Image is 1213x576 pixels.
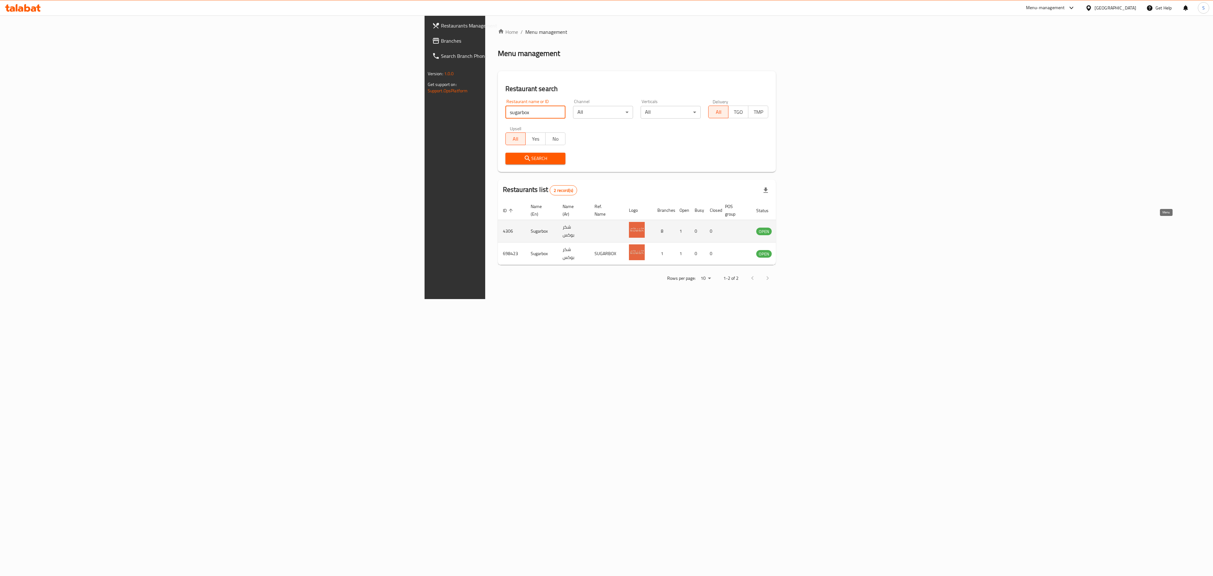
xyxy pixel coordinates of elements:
span: Ref. Name [594,203,616,218]
th: Busy [690,201,705,220]
table: enhanced table [498,201,806,265]
span: S [1202,4,1205,11]
h2: Restaurant search [505,84,769,94]
th: Closed [705,201,720,220]
div: Menu-management [1026,4,1065,12]
span: 1.0.0 [444,70,454,78]
a: Branches [427,33,627,48]
span: Restaurants Management [441,22,622,29]
span: All [508,134,523,144]
label: Upsell [510,126,522,131]
td: 1 [652,242,674,265]
span: Yes [528,134,543,144]
span: Search Branch Phone [441,52,622,60]
button: Yes [525,132,546,145]
p: Rows per page: [667,274,696,282]
th: Branches [652,201,674,220]
td: 0 [690,242,705,265]
span: Search [510,155,560,162]
h2: Restaurants list [503,185,577,195]
span: OPEN [756,228,772,235]
div: Export file [758,183,773,198]
button: No [545,132,565,145]
td: 1 [674,220,690,242]
span: All [711,107,726,117]
span: Version: [428,70,443,78]
span: Get support on: [428,80,457,89]
div: [GEOGRAPHIC_DATA] [1095,4,1136,11]
a: Support.OpsPlatform [428,87,468,95]
span: POS group [725,203,744,218]
td: 0 [705,242,720,265]
button: TMP [748,106,768,118]
span: 2 record(s) [550,187,577,193]
button: TGO [728,106,748,118]
a: Restaurants Management [427,18,627,33]
div: All [573,106,633,119]
td: 1 [674,242,690,265]
span: TMP [751,107,766,117]
td: 0 [690,220,705,242]
span: OPEN [756,250,772,258]
span: No [548,134,563,144]
img: Sugarbox [629,244,645,260]
button: Search [505,153,565,164]
span: Name (En) [531,203,550,218]
span: Branches [441,37,622,45]
input: Search for restaurant name or ID.. [505,106,565,119]
div: All [641,106,701,119]
div: OPEN [756,228,772,235]
button: All [708,106,728,118]
nav: breadcrumb [498,28,776,36]
div: Total records count [550,185,577,195]
img: Sugarbox [629,222,645,238]
span: ID [503,207,515,214]
th: Logo [624,201,652,220]
label: Delivery [713,99,728,104]
div: Rows per page: [698,274,713,283]
td: 8 [652,220,674,242]
td: 0 [705,220,720,242]
span: TGO [731,107,746,117]
button: All [505,132,526,145]
a: Search Branch Phone [427,48,627,64]
span: Status [756,207,777,214]
p: 1-2 of 2 [723,274,739,282]
th: Open [674,201,690,220]
span: Name (Ar) [563,203,582,218]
